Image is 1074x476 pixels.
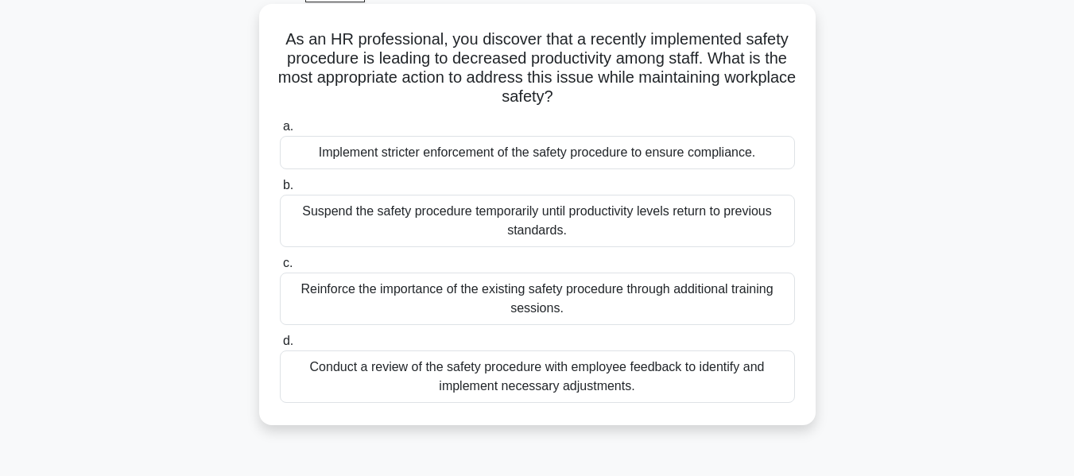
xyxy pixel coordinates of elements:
span: b. [283,178,293,192]
div: Implement stricter enforcement of the safety procedure to ensure compliance. [280,136,795,169]
div: Suspend the safety procedure temporarily until productivity levels return to previous standards. [280,195,795,247]
span: d. [283,334,293,347]
h5: As an HR professional, you discover that a recently implemented safety procedure is leading to de... [278,29,797,107]
div: Reinforce the importance of the existing safety procedure through additional training sessions. [280,273,795,325]
div: Conduct a review of the safety procedure with employee feedback to identify and implement necessa... [280,350,795,403]
span: c. [283,256,293,269]
span: a. [283,119,293,133]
